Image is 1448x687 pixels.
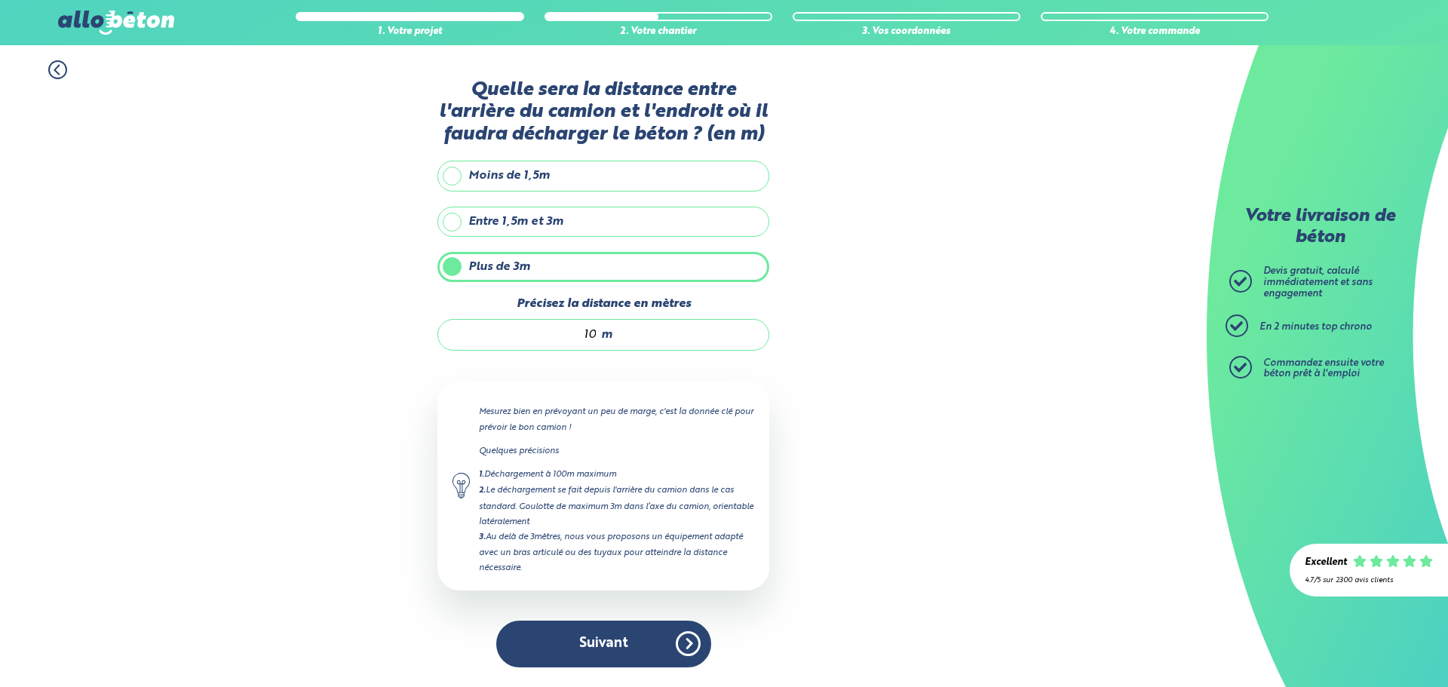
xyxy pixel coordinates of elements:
label: Moins de 1,5m [437,161,769,191]
img: allobéton [58,11,174,35]
strong: 2. [479,486,486,495]
div: 3. Vos coordonnées [793,26,1020,38]
p: Mesurez bien en prévoyant un peu de marge, c'est la donnée clé pour prévoir le bon camion ! [479,404,754,434]
p: Quelques précisions [479,443,754,459]
div: 4. Votre commande [1041,26,1269,38]
label: Entre 1,5m et 3m [437,207,769,237]
label: Précisez la distance en mètres [437,297,769,311]
label: Quelle sera la distance entre l'arrière du camion et l'endroit où il faudra décharger le béton ? ... [437,79,769,146]
input: 0 [453,327,597,342]
div: 2. Votre chantier [545,26,772,38]
strong: 1. [479,471,484,479]
div: Déchargement à 100m maximum [479,467,754,483]
button: Suivant [496,621,711,667]
iframe: Help widget launcher [1314,628,1431,670]
span: m [601,328,612,342]
div: Au delà de 3mètres, nous vous proposons un équipement adapté avec un bras articulé ou des tuyaux ... [479,529,754,575]
div: 1. Votre projet [296,26,523,38]
strong: 3. [479,533,486,541]
div: Le déchargement se fait depuis l'arrière du camion dans le cas standard. Goulotte de maximum 3m d... [479,483,754,529]
label: Plus de 3m [437,252,769,282]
